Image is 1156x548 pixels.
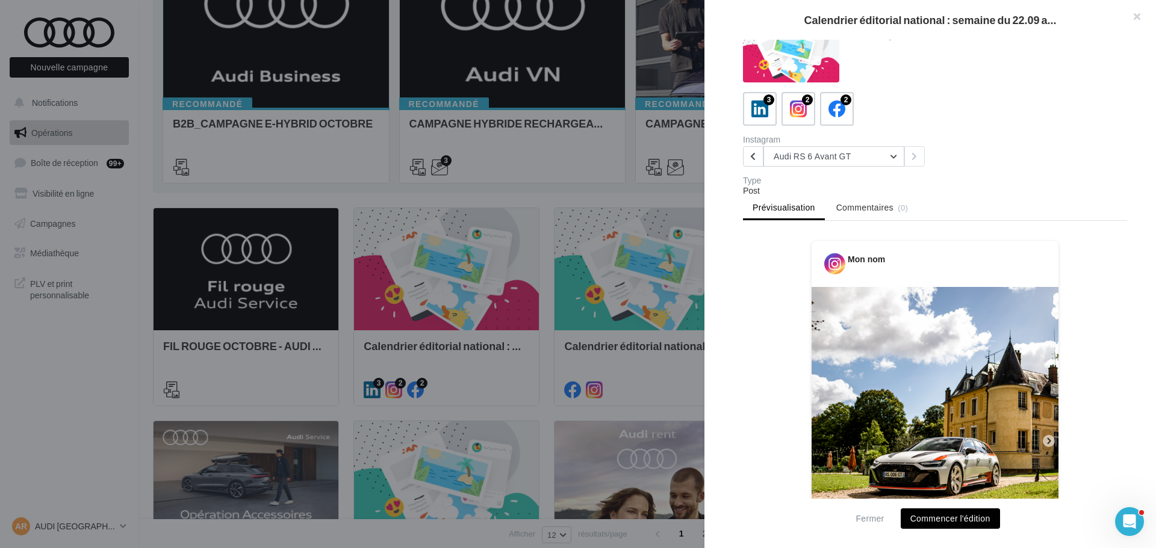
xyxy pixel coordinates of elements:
iframe: Intercom live chat [1115,507,1144,536]
span: Calendrier éditorial national : semaine du 22.09 a... [804,14,1056,25]
button: Commencer l'édition [901,508,1000,529]
div: Mon nom [848,253,885,265]
button: Fermer [851,511,889,526]
div: 3 [763,94,774,105]
span: (0) [898,203,908,212]
div: 2 [802,94,813,105]
div: Instagram [743,135,930,144]
span: Commentaires [836,202,893,214]
div: Type [743,176,1127,185]
button: Audi RS 6 Avant GT [763,146,904,167]
div: Post [743,185,1127,197]
div: 2 [841,94,851,105]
